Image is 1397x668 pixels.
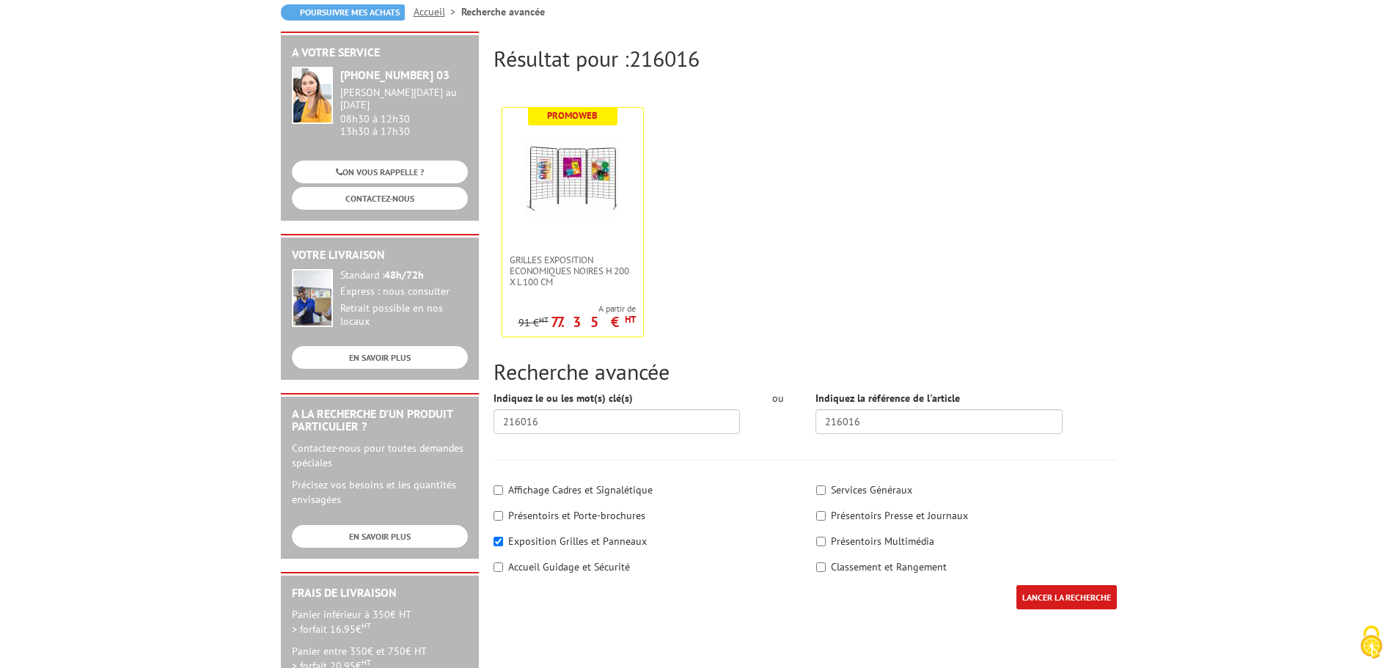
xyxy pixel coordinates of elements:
sup: HT [539,315,549,325]
strong: [PHONE_NUMBER] 03 [340,67,450,82]
input: LANCER LA RECHERCHE [1016,585,1117,609]
label: Présentoirs Presse et Journaux [831,509,968,522]
p: Précisez vos besoins et les quantités envisagées [292,477,468,507]
p: 91 € [518,318,549,329]
a: Accueil [414,5,461,18]
label: Exposition Grilles et Panneaux [508,535,647,548]
h2: Frais de Livraison [292,587,468,600]
h2: A votre service [292,46,468,59]
input: Présentoirs et Porte-brochures [494,511,503,521]
span: A partir de [518,303,636,315]
sup: HT [362,620,371,631]
input: Exposition Grilles et Panneaux [494,537,503,546]
sup: HT [362,657,371,667]
label: Présentoirs et Porte-brochures [508,509,645,522]
p: 77.35 € [551,318,636,326]
h2: Votre livraison [292,249,468,262]
input: Présentoirs Presse et Journaux [816,511,826,521]
b: Promoweb [547,109,598,122]
span: > forfait 16.95€ [292,623,371,636]
a: ON VOUS RAPPELLE ? [292,161,468,183]
label: Classement et Rangement [831,560,947,573]
input: Présentoirs Multimédia [816,537,826,546]
input: Services Généraux [816,485,826,495]
img: Cookies (fenêtre modale) [1353,624,1390,661]
sup: HT [625,313,636,326]
a: EN SAVOIR PLUS [292,525,468,548]
input: Accueil Guidage et Sécurité [494,562,503,572]
span: Grilles Exposition Economiques Noires H 200 x L 100 cm [510,254,636,287]
span: 216016 [629,44,700,73]
div: Express : nous consulter [340,285,468,298]
p: Contactez-nous pour toutes demandes spéciales [292,441,468,470]
p: Panier inférieur à 350€ HT [292,607,468,636]
label: Indiquez le ou les mot(s) clé(s) [494,391,633,405]
a: Grilles Exposition Economiques Noires H 200 x L 100 cm [502,254,643,287]
li: Recherche avancée [461,4,545,19]
input: Affichage Cadres et Signalétique [494,485,503,495]
img: widget-service.jpg [292,67,333,124]
label: Affichage Cadres et Signalétique [508,483,653,496]
label: Présentoirs Multimédia [831,535,934,548]
label: Accueil Guidage et Sécurité [508,560,630,573]
div: Standard : [340,269,468,282]
a: CONTACTEZ-NOUS [292,187,468,210]
h2: Résultat pour : [494,46,1117,70]
div: Retrait possible en nos locaux [340,302,468,329]
h2: A la recherche d'un produit particulier ? [292,408,468,433]
label: Services Généraux [831,483,912,496]
img: Grilles Exposition Economiques Noires H 200 x L 100 cm [525,130,620,225]
h2: Recherche avancée [494,359,1117,383]
div: ou [762,391,793,405]
input: Classement et Rangement [816,562,826,572]
label: Indiquez la référence de l'article [815,391,960,405]
a: EN SAVOIR PLUS [292,346,468,369]
div: [PERSON_NAME][DATE] au [DATE] [340,87,468,111]
img: widget-livraison.jpg [292,269,333,327]
strong: 48h/72h [384,268,424,282]
a: Poursuivre mes achats [281,4,405,21]
button: Cookies (fenêtre modale) [1346,618,1397,668]
div: 08h30 à 12h30 13h30 à 17h30 [340,87,468,137]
